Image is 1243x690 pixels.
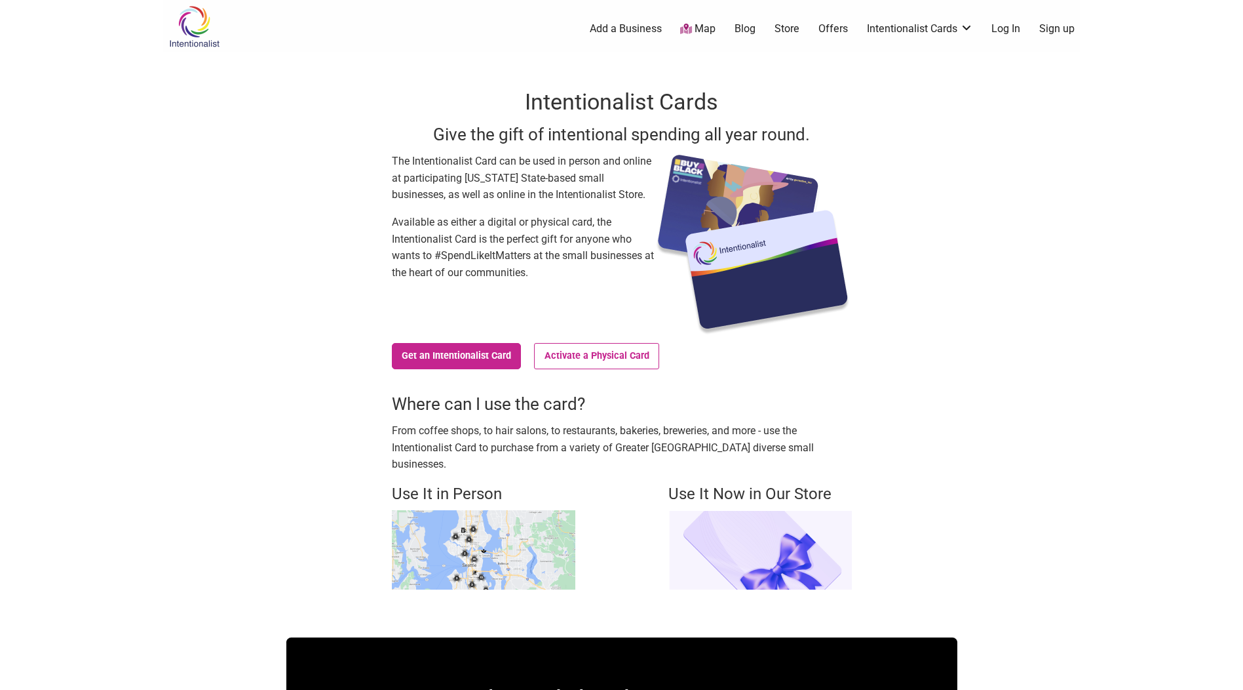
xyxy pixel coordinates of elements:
[668,510,852,590] img: Intentionalist Store
[392,214,654,281] p: Available as either a digital or physical card, the Intentionalist Card is the perfect gift for a...
[392,87,852,118] h1: Intentionalist Cards
[668,483,852,506] h4: Use It Now in Our Store
[1039,22,1075,36] a: Sign up
[392,343,522,369] a: Get an Intentionalist Card
[392,392,852,416] h3: Where can I use the card?
[590,22,662,36] a: Add a Business
[392,153,654,203] p: The Intentionalist Card can be used in person and online at participating [US_STATE] State-based ...
[818,22,848,36] a: Offers
[392,123,852,146] h3: Give the gift of intentional spending all year round.
[654,153,852,336] img: Intentionalist Card
[774,22,799,36] a: Store
[735,22,755,36] a: Blog
[392,510,575,590] img: Buy Black map
[867,22,973,36] a: Intentionalist Cards
[680,22,716,37] a: Map
[392,422,852,473] p: From coffee shops, to hair salons, to restaurants, bakeries, breweries, and more - use the Intent...
[991,22,1020,36] a: Log In
[392,483,575,506] h4: Use It in Person
[163,5,225,48] img: Intentionalist
[534,343,659,369] a: Activate a Physical Card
